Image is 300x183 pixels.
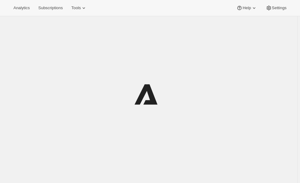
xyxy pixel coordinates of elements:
[262,4,290,12] button: Settings
[68,4,91,12] button: Tools
[71,6,81,10] span: Tools
[13,6,30,10] span: Analytics
[233,4,261,12] button: Help
[10,4,33,12] button: Analytics
[272,6,287,10] span: Settings
[243,6,251,10] span: Help
[38,6,63,10] span: Subscriptions
[35,4,66,12] button: Subscriptions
